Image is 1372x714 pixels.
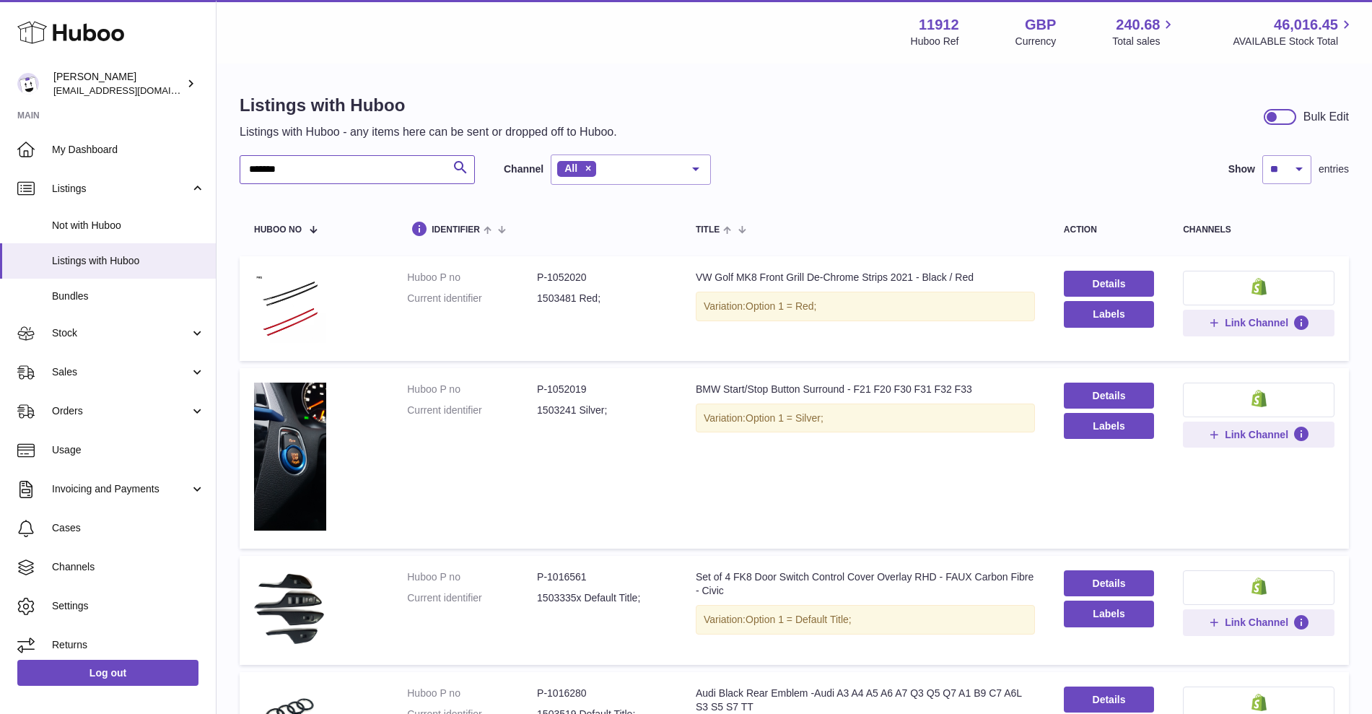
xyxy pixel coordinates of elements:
img: shopify-small.png [1251,390,1267,407]
button: Link Channel [1183,609,1334,635]
div: [PERSON_NAME] [53,70,183,97]
a: Details [1064,570,1154,596]
span: Option 1 = Silver; [746,412,823,424]
span: Orders [52,404,190,418]
dt: Current identifier [407,591,537,605]
dt: Huboo P no [407,383,537,396]
img: shopify-small.png [1251,278,1267,295]
a: 46,016.45 AVAILABLE Stock Total [1233,15,1355,48]
div: Variation: [696,404,1035,433]
span: AVAILABLE Stock Total [1233,35,1355,48]
img: shopify-small.png [1251,694,1267,711]
img: info@carbonmyride.com [17,73,39,95]
span: 46,016.45 [1274,15,1338,35]
dd: P-1016280 [537,687,667,700]
div: VW Golf MK8 Front Grill De-Chrome Strips 2021 - Black / Red [696,271,1035,284]
span: All [564,162,577,174]
span: Usage [52,443,205,457]
span: identifier [432,225,480,235]
dt: Huboo P no [407,570,537,584]
button: Link Channel [1183,422,1334,448]
span: Huboo no [254,225,302,235]
div: BMW Start/Stop Button Surround - F21 F20 F30 F31 F32 F33 [696,383,1035,396]
button: Labels [1064,301,1154,327]
a: Details [1064,687,1154,713]
span: Invoicing and Payments [52,482,190,496]
span: Bundles [52,289,205,303]
strong: 11912 [919,15,959,35]
div: Variation: [696,605,1035,635]
dd: 1503241 Silver; [537,404,667,417]
dd: P-1016561 [537,570,667,584]
span: [EMAIL_ADDRESS][DOMAIN_NAME] [53,84,212,96]
dt: Huboo P no [407,271,537,284]
div: channels [1183,225,1334,235]
span: Total sales [1112,35,1176,48]
dt: Current identifier [407,292,537,305]
span: My Dashboard [52,143,205,157]
img: shopify-small.png [1251,578,1267,595]
span: Option 1 = Default Title; [746,614,852,625]
dd: 1503335x Default Title; [537,591,667,605]
a: Log out [17,660,198,686]
span: entries [1319,162,1349,176]
div: Set of 4 FK8 Door Switch Control Cover Overlay RHD - FAUX Carbon Fibre - Civic [696,570,1035,598]
span: Listings with Huboo [52,254,205,268]
dd: P-1052019 [537,383,667,396]
div: Variation: [696,292,1035,321]
div: Huboo Ref [911,35,959,48]
button: Labels [1064,601,1154,627]
div: Currency [1015,35,1057,48]
span: Link Channel [1225,428,1288,441]
label: Channel [504,162,543,176]
dt: Huboo P no [407,687,537,700]
a: 240.68 Total sales [1112,15,1176,48]
div: action [1064,225,1154,235]
a: Details [1064,383,1154,409]
span: Link Channel [1225,316,1288,329]
span: Cases [52,521,205,535]
dt: Current identifier [407,404,537,417]
h1: Listings with Huboo [240,94,617,117]
span: Option 1 = Red; [746,300,816,312]
span: Settings [52,599,205,613]
label: Show [1228,162,1255,176]
dd: P-1052020 [537,271,667,284]
span: title [696,225,720,235]
p: Listings with Huboo - any items here can be sent or dropped off to Huboo. [240,124,617,140]
span: Stock [52,326,190,340]
span: Sales [52,365,190,379]
button: Link Channel [1183,310,1334,336]
span: Link Channel [1225,616,1288,629]
div: Bulk Edit [1303,109,1349,125]
button: Labels [1064,413,1154,439]
div: Audi Black Rear Emblem -Audi A3 A4 A5 A6 A7 Q3 Q5 Q7 A1 B9 C7 A6L S3 S5 S7 TT [696,687,1035,714]
dd: 1503481 Red; [537,292,667,305]
img: BMW Start/Stop Button Surround - F21 F20 F30 F31 F32 F33 [254,383,326,531]
span: Not with Huboo [52,219,205,232]
a: Details [1064,271,1154,297]
span: Listings [52,182,190,196]
span: Channels [52,560,205,574]
span: Returns [52,638,205,652]
img: VW Golf MK8 Front Grill De-Chrome Strips 2021 - Black / Red [254,271,326,342]
strong: GBP [1025,15,1056,35]
img: Set of 4 FK8 Door Switch Control Cover Overlay RHD - FAUX Carbon Fibre - Civic [254,570,326,647]
span: 240.68 [1116,15,1160,35]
